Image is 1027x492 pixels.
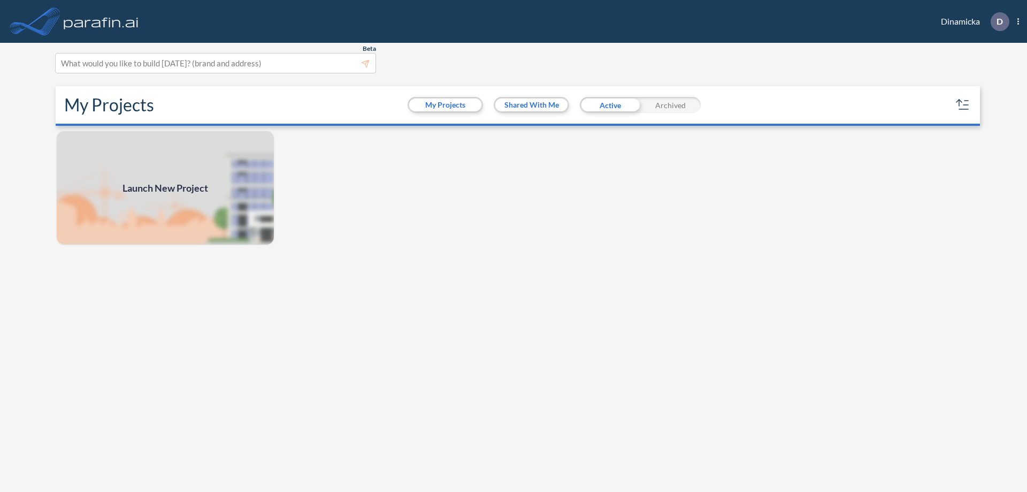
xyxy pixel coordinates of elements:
[640,97,701,113] div: Archived
[62,11,141,32] img: logo
[56,130,275,246] a: Launch New Project
[64,95,154,115] h2: My Projects
[363,44,376,53] span: Beta
[925,12,1019,31] div: Dinamicka
[56,130,275,246] img: add
[997,17,1003,26] p: D
[409,99,481,111] button: My Projects
[122,181,208,195] span: Launch New Project
[580,97,640,113] div: Active
[495,99,568,111] button: Shared With Me
[954,96,971,113] button: sort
